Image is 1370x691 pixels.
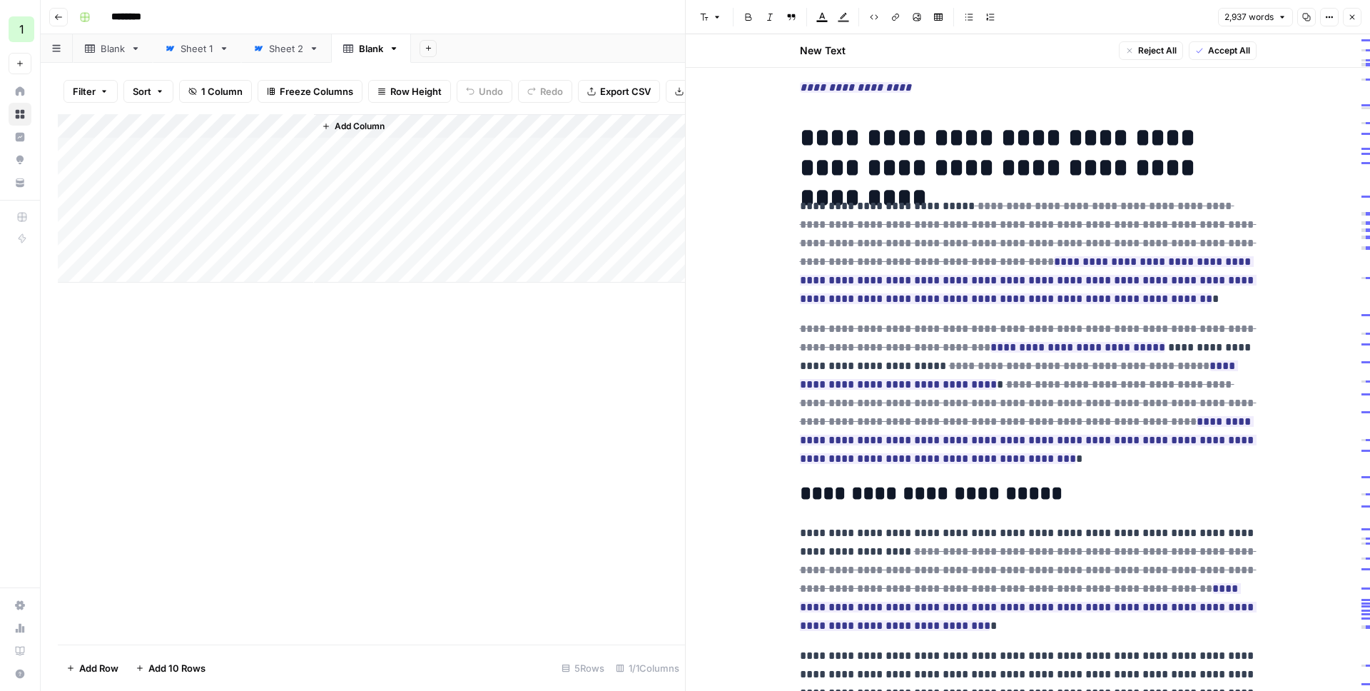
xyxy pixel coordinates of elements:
div: 5 Rows [556,657,610,680]
button: 1 Column [179,80,252,103]
div: 1/1 Columns [610,657,685,680]
span: Add Row [79,661,118,675]
h2: New Text [800,44,846,58]
span: Freeze Columns [280,84,353,99]
div: Sheet 2 [269,41,303,56]
a: Browse [9,103,31,126]
button: Export CSV [578,80,660,103]
a: Opportunities [9,148,31,171]
a: Blank [331,34,411,63]
a: Blank [73,34,153,63]
button: Filter [64,80,118,103]
span: Add Column [335,120,385,133]
span: Accept All [1208,44,1250,57]
button: Reject All [1119,41,1183,60]
div: Sheet 1 [181,41,213,56]
a: Home [9,80,31,103]
span: Row Height [390,84,442,99]
a: Settings [9,594,31,617]
button: Row Height [368,80,451,103]
button: Add 10 Rows [127,657,214,680]
a: Insights [9,126,31,148]
span: Sort [133,84,151,99]
button: Workspace: 1ma [9,11,31,47]
a: Sheet 2 [241,34,331,63]
span: Export CSV [600,84,651,99]
span: 1 [19,21,24,38]
a: Your Data [9,171,31,194]
span: 2,937 words [1224,11,1274,24]
span: Undo [479,84,503,99]
div: Blank [101,41,125,56]
div: Blank [359,41,383,56]
button: Freeze Columns [258,80,362,103]
span: Redo [540,84,563,99]
button: Help + Support [9,662,31,685]
span: Reject All [1138,44,1177,57]
button: Undo [457,80,512,103]
button: Redo [518,80,572,103]
span: Filter [73,84,96,99]
button: 2,937 words [1218,8,1293,26]
button: Add Row [58,657,127,680]
span: Add 10 Rows [148,661,205,675]
a: Sheet 1 [153,34,241,63]
a: Learning Hub [9,640,31,662]
button: Sort [123,80,173,103]
button: Add Column [316,117,390,136]
span: 1 Column [201,84,243,99]
a: Usage [9,617,31,640]
button: Accept All [1189,41,1257,60]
